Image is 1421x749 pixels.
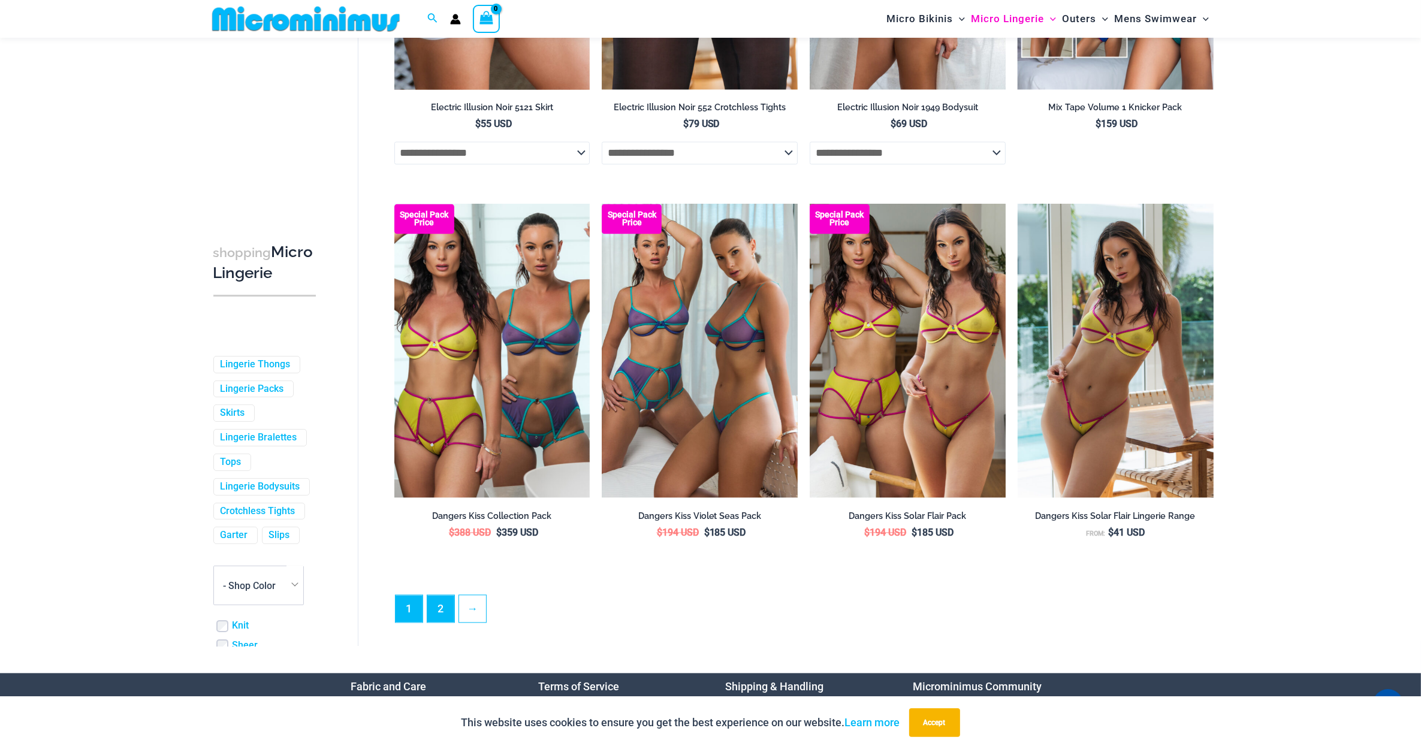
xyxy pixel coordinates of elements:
bdi: 194 USD [657,527,699,538]
h2: Dangers Kiss Violet Seas Pack [602,511,798,522]
span: $ [475,118,481,129]
img: Dangers kiss Violet Seas Pack [602,204,798,497]
img: Dangers Kiss Solar Flair 1060 Bra 6060 Thong 01 [1018,204,1214,497]
h3: Micro Lingerie [213,241,316,283]
bdi: 359 USD [496,527,538,538]
span: Menu Toggle [953,4,965,34]
img: MM SHOP LOGO FLAT [207,5,405,32]
h2: Dangers Kiss Solar Flair Lingerie Range [1018,511,1214,522]
a: Micro LingerieMenu ToggleMenu Toggle [968,4,1059,34]
span: Menu Toggle [1197,4,1209,34]
a: Search icon link [427,11,438,26]
a: Crotchless Tights [221,504,295,517]
bdi: 159 USD [1096,118,1138,129]
span: $ [704,527,710,538]
a: OutersMenu ToggleMenu Toggle [1059,4,1111,34]
a: Dangers kiss Solar Flair Pack Dangers Kiss Solar Flair 1060 Bra 6060 Thong 1760 Garter 03Dangers ... [810,204,1006,497]
h2: Dangers Kiss Solar Flair Pack [810,511,1006,522]
a: Lingerie Packs [221,382,284,394]
nav: Product Pagination [394,594,1214,629]
span: $ [657,527,662,538]
a: Mens SwimwearMenu ToggleMenu Toggle [1111,4,1212,34]
span: Outers [1062,4,1096,34]
a: Learn more [845,716,900,729]
button: Accept [909,708,960,737]
bdi: 55 USD [475,118,512,129]
span: Page 1 [396,595,423,622]
a: Electric Illusion Noir 5121 Skirt [394,102,590,117]
a: Account icon link [450,14,461,25]
span: Menu Toggle [1044,4,1056,34]
span: Micro Lingerie [971,4,1044,34]
bdi: 41 USD [1108,527,1145,538]
span: $ [1096,118,1102,129]
span: From: [1086,530,1105,537]
a: Micro BikinisMenu ToggleMenu Toggle [883,4,968,34]
a: Lingerie Bodysuits [221,480,300,493]
span: Micro Bikinis [886,4,953,34]
b: Special Pack Price [394,211,454,226]
a: Tops [221,455,242,468]
a: Dangers Kiss Solar Flair Pack [810,511,1006,526]
a: Dangers kiss Collection Pack Dangers Kiss Solar Flair 1060 Bra 611 Micro 1760 Garter 03Dangers Ki... [394,204,590,497]
span: $ [891,118,896,129]
a: Skirts [221,406,245,419]
b: Special Pack Price [810,211,870,226]
a: Dangers kiss Violet Seas Pack Dangers Kiss Violet Seas 1060 Bra 611 Micro 04Dangers Kiss Violet S... [602,204,798,497]
bdi: 185 USD [704,527,746,538]
h2: Electric Illusion Noir 1949 Bodysuit [810,102,1006,113]
h2: Electric Illusion Noir 552 Crotchless Tights [602,102,798,113]
a: → [459,595,486,622]
a: Dangers Kiss Violet Seas Pack [602,511,798,526]
nav: Site Navigation [882,2,1214,36]
p: This website uses cookies to ensure you get the best experience on our website. [461,714,900,732]
bdi: 388 USD [449,527,491,538]
h2: Electric Illusion Noir 5121 Skirt [394,102,590,113]
span: $ [912,527,917,538]
a: Mix Tape Volume 1 Knicker Pack [1018,102,1214,117]
span: $ [683,118,689,129]
b: Special Pack Price [602,211,662,226]
a: Shipping & Handling [726,680,824,693]
span: - Shop Color [214,566,304,604]
bdi: 194 USD [864,527,906,538]
a: Page 2 [427,595,454,622]
bdi: 79 USD [683,118,720,129]
span: Menu Toggle [1096,4,1108,34]
span: - Shop Color [224,579,276,591]
img: Dangers kiss Solar Flair Pack [810,204,1006,497]
span: $ [1108,527,1114,538]
span: - Shop Color [213,565,304,605]
bdi: 185 USD [912,527,954,538]
a: Terms of Service [538,680,619,693]
img: Dangers kiss Collection Pack [394,204,590,497]
a: Lingerie Thongs [221,358,291,370]
a: Microminimus Community [913,680,1042,693]
a: Sheer [233,639,258,651]
a: Dangers Kiss Solar Flair Lingerie Range [1018,511,1214,526]
span: $ [449,527,454,538]
span: $ [864,527,870,538]
h2: Mix Tape Volume 1 Knicker Pack [1018,102,1214,113]
h2: Dangers Kiss Collection Pack [394,511,590,522]
span: $ [496,527,502,538]
a: Electric Illusion Noir 552 Crotchless Tights [602,102,798,117]
a: Lingerie Bralettes [221,431,297,443]
span: shopping [213,244,271,259]
a: Electric Illusion Noir 1949 Bodysuit [810,102,1006,117]
a: Slips [269,528,290,541]
a: Dangers Kiss Collection Pack [394,511,590,526]
bdi: 69 USD [891,118,927,129]
a: Knit [233,619,249,632]
a: Fabric and Care [351,680,427,693]
a: Dangers Kiss Solar Flair 1060 Bra 6060 Thong 01Dangers Kiss Solar Flair 1060 Bra 6060 Thong 04Dan... [1018,204,1214,497]
a: View Shopping Cart, empty [473,5,500,32]
span: Mens Swimwear [1114,4,1197,34]
a: Garter [221,528,248,541]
